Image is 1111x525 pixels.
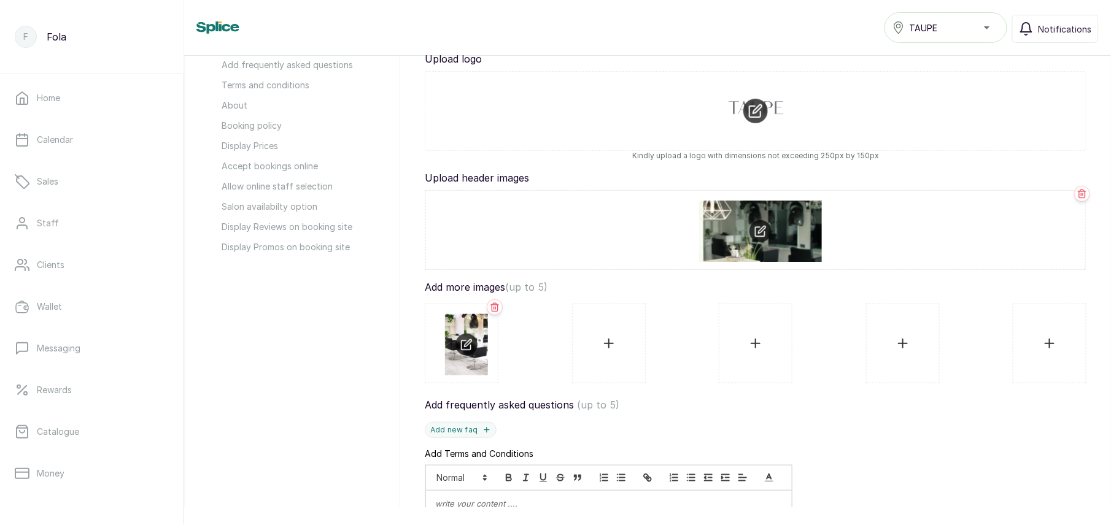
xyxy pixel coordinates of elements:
span: Notifications [1039,23,1092,36]
span: Booking policy [222,119,375,132]
p: Calendar [37,134,73,146]
span: Salon availabilty option [222,200,375,213]
p: Upload logo [425,52,1086,66]
span: (up to 5) [577,399,619,411]
a: Rewards [10,373,174,407]
span: Display Promos on booking site [222,240,375,253]
a: Staff [10,206,174,240]
a: Wallet [10,289,174,324]
a: Sales [10,164,174,199]
span: (up to 5) [505,281,548,293]
button: Add new faq [425,422,497,438]
a: Clients [10,248,174,282]
p: Sales [37,175,58,188]
span: TAUPE [910,21,938,34]
p: Catalogue [37,426,79,438]
p: Money [37,467,64,480]
label: Add Terms and Conditions [425,448,533,460]
p: Add frequently asked questions [425,397,1086,412]
button: TAUPE [885,12,1007,43]
p: Add more images [425,280,1086,294]
p: Rewards [37,384,72,396]
a: Money [10,456,174,491]
p: Upload header images [425,171,1086,185]
span: Terms and conditions [222,79,375,91]
p: Messaging [37,342,80,354]
span: Display Reviews on booking site [222,220,375,233]
a: Catalogue [10,415,174,449]
p: Staff [37,217,59,229]
span: Allow online staff selection [222,180,375,193]
span: Display Prices [222,139,375,152]
p: F [23,31,28,43]
span: Accept bookings online [222,159,375,172]
p: Wallet [37,301,62,313]
p: Fola [47,29,66,44]
button: Notifications [1012,15,1099,43]
p: Clients [37,259,64,271]
p: Kindly upload a logo with dimensions not exceeding 250px by 150px [425,151,1086,161]
p: Home [37,92,60,104]
span: Add frequently asked questions [222,58,375,71]
a: Home [10,81,174,115]
a: Messaging [10,331,174,366]
a: Calendar [10,123,174,157]
span: About [222,99,375,112]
